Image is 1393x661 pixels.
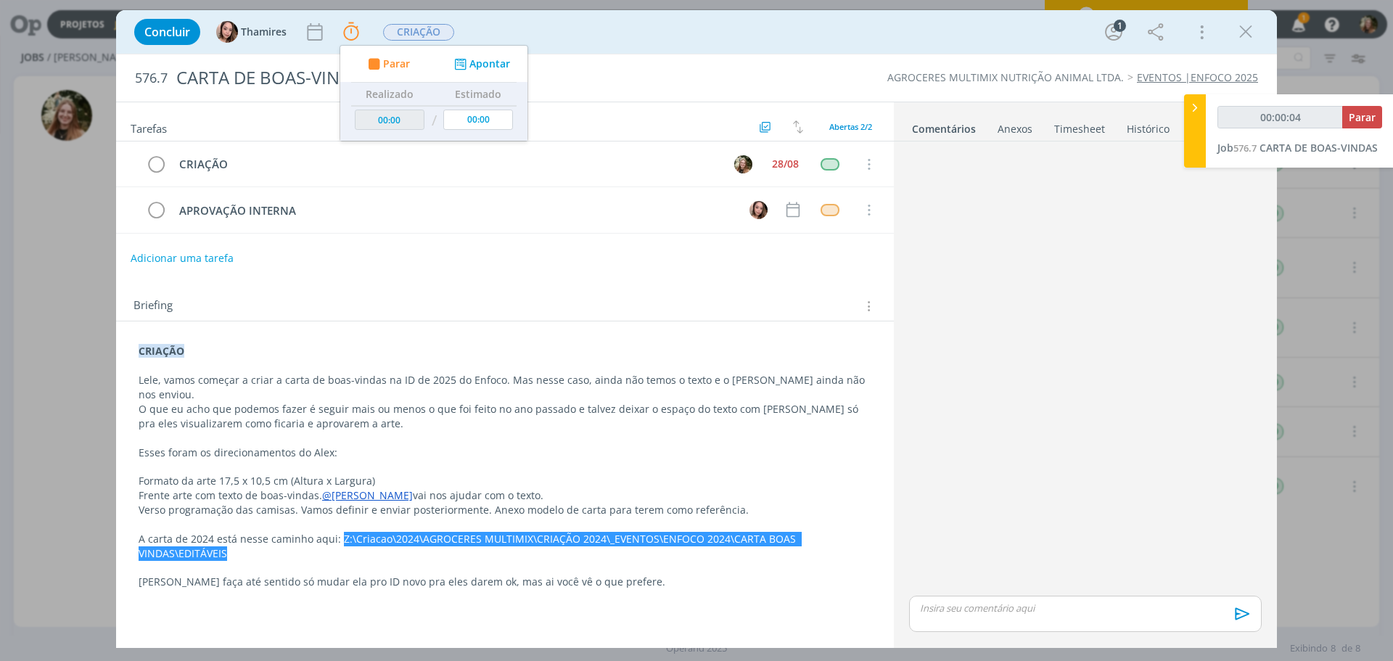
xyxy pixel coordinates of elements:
a: Job576.7CARTA DE BOAS-VINDAS [1217,141,1378,155]
img: arrow-down-up.svg [793,120,803,134]
p: [PERSON_NAME] faça até sentido só mudar ela pro ID novo pra eles darem ok, mas ai você vê o que p... [139,575,871,589]
th: Realizado [351,83,428,106]
button: T [747,199,769,221]
button: TThamires [216,21,287,43]
button: Parar [363,57,410,72]
a: Comentários [911,115,977,136]
img: T [749,201,768,219]
p: Lele, vamos começar a criar a carta de boas-vindas na ID de 2025 do Enfoco. Mas nesse caso, ainda... [139,373,871,402]
p: Esses foram os direcionamentos do Alex: [139,446,871,460]
a: AGROCERES MULTIMIX NUTRIÇÃO ANIMAL LTDA. [887,70,1124,84]
div: Anexos [998,122,1032,136]
div: 1 [1114,20,1126,32]
button: L [732,153,754,175]
p: Formato da arte 17,5 x 10,5 cm (Altura x Largura) [139,474,871,488]
span: Abertas 2/2 [829,121,872,132]
div: CARTA DE BOAS-VINDAS [170,60,784,96]
div: 28/08 [772,159,799,169]
img: T [216,21,238,43]
a: Timesheet [1053,115,1106,136]
div: APROVAÇÃO INTERNA [173,202,736,220]
p: O que eu acho que podemos fazer é seguir mais ou menos o que foi feito no ano passado e talvez de... [139,402,871,431]
span: Concluir [144,26,190,38]
span: 576.7 [1233,141,1257,155]
button: Parar [1342,106,1382,128]
a: Histórico [1126,115,1170,136]
button: Apontar [451,57,511,72]
a: @[PERSON_NAME] [322,488,413,502]
div: CRIAÇÃO [173,155,720,173]
span: Parar [1349,110,1376,124]
button: 1 [1102,20,1125,44]
p: A carta de 2024 está nesse caminho aqui: Z:\Criacao\2024\AGROCERES MULTIMIX\CRIAÇÃO 2024\_EVENTOS... [139,532,871,561]
button: Adicionar uma tarefa [130,245,234,271]
a: EVENTOS |ENFOCO 2025 [1137,70,1258,84]
span: Thamires [241,27,287,37]
td: / [428,106,440,136]
span: Tarefas [131,118,167,136]
span: Briefing [133,297,173,316]
th: Estimado [440,83,517,106]
img: L [734,155,752,173]
div: dialog [116,10,1277,648]
span: CRIAÇÃO [383,24,454,41]
span: CARTA DE BOAS-VINDAS [1260,141,1378,155]
p: Frente arte com texto de boas-vindas. vai nos ajudar com o texto. [139,488,871,503]
button: Concluir [134,19,200,45]
button: CRIAÇÃO [382,23,455,41]
span: 576.7 [135,70,168,86]
strong: CRIAÇÃO [139,344,184,358]
p: Verso programação das camisas. Vamos definir e enviar posteriormente. Anexo modelo de carta para ... [139,503,871,517]
span: Parar [383,59,410,69]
